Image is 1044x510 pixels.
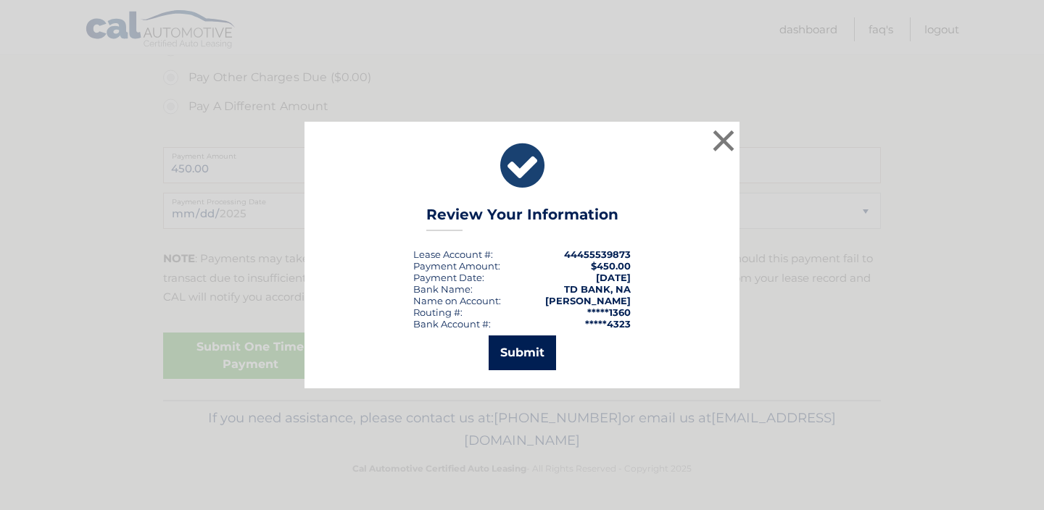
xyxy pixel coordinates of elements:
[545,295,631,306] strong: [PERSON_NAME]
[413,318,491,330] div: Bank Account #:
[709,126,738,155] button: ×
[413,272,482,283] span: Payment Date
[413,248,493,260] div: Lease Account #:
[413,306,463,318] div: Routing #:
[413,295,501,306] div: Name on Account:
[564,283,631,295] strong: TD BANK, NA
[596,272,631,283] span: [DATE]
[426,206,618,231] h3: Review Your Information
[413,272,484,283] div: :
[413,260,500,272] div: Payment Amount:
[413,283,473,295] div: Bank Name:
[489,335,556,370] button: Submit
[564,248,631,260] strong: 44455539873
[591,260,631,272] span: $450.00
